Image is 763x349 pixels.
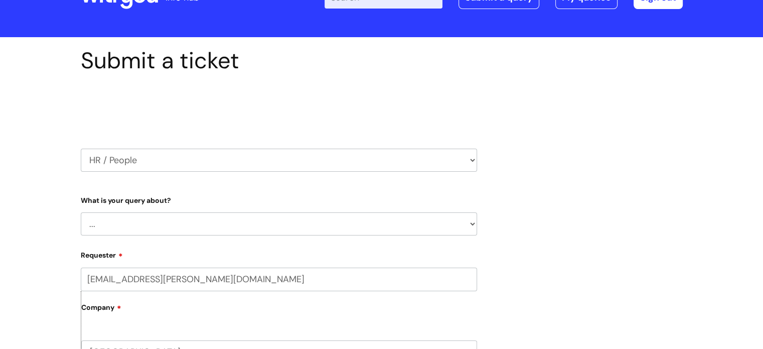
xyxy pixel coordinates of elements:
[81,248,477,260] label: Requester
[81,47,477,74] h1: Submit a ticket
[81,194,477,205] label: What is your query about?
[81,268,477,291] input: Email
[81,300,477,322] label: Company
[81,97,477,116] h2: Select issue type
